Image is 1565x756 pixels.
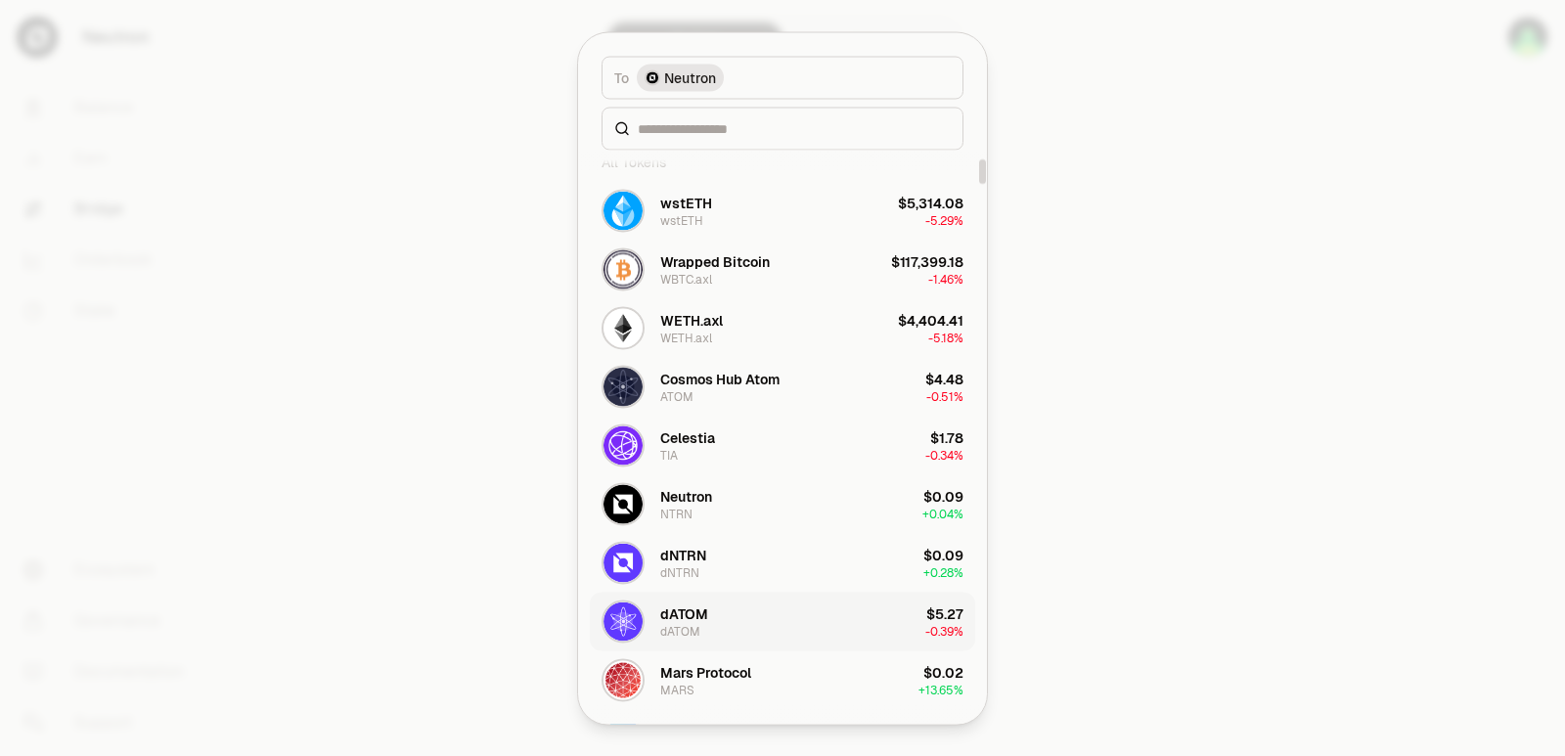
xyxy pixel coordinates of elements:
[660,662,751,682] div: Mars Protocol
[926,388,963,404] span: -0.51%
[604,601,643,641] img: dATOM Logo
[923,486,963,506] div: $0.09
[660,623,700,639] div: dATOM
[660,486,712,506] div: Neutron
[660,427,715,447] div: Celestia
[614,67,629,87] span: To
[660,506,693,521] div: NTRN
[660,682,694,697] div: MARS
[664,67,716,87] span: Neutron
[891,251,963,271] div: $117,399.18
[660,564,699,580] div: dNTRN
[604,249,643,289] img: WBTC.axl Logo
[645,69,660,85] img: Neutron Logo
[925,369,963,388] div: $4.48
[926,603,963,623] div: $5.27
[590,240,975,298] button: WBTC.axl LogoWrapped BitcoinWBTC.axl$117,399.18-1.46%
[926,721,963,740] div: $0.01
[922,506,963,521] span: + 0.04%
[660,330,712,345] div: WETH.axl
[590,142,975,181] div: All Tokens
[604,543,643,582] img: dNTRN Logo
[930,427,963,447] div: $1.78
[660,310,723,330] div: WETH.axl
[660,251,770,271] div: Wrapped Bitcoin
[590,357,975,416] button: ATOM LogoCosmos Hub AtomATOM$4.48-0.51%
[660,271,712,287] div: WBTC.axl
[590,592,975,650] button: dATOM LogodATOMdATOM$5.27-0.39%
[590,298,975,357] button: WETH.axl LogoWETH.axlWETH.axl$4,404.41-5.18%
[590,181,975,240] button: wstETH LogowstETHwstETH$5,314.08-5.29%
[590,650,975,709] button: MARS LogoMars ProtocolMARS$0.02+13.65%
[604,660,643,699] img: MARS Logo
[660,545,706,564] div: dNTRN
[660,212,703,228] div: wstETH
[660,603,708,623] div: dATOM
[925,447,963,463] span: -0.34%
[590,533,975,592] button: dNTRN LogodNTRNdNTRN$0.09+0.28%
[604,425,643,465] img: TIA Logo
[604,367,643,406] img: ATOM Logo
[923,564,963,580] span: + 0.28%
[660,369,780,388] div: Cosmos Hub Atom
[660,447,678,463] div: TIA
[604,308,643,347] img: WETH.axl Logo
[928,271,963,287] span: -1.46%
[590,474,975,533] button: NTRN LogoNeutronNTRN$0.09+0.04%
[604,191,643,230] img: wstETH Logo
[602,56,963,99] button: ToNeutron LogoNeutron
[898,193,963,212] div: $5,314.08
[928,330,963,345] span: -5.18%
[660,388,693,404] div: ATOM
[923,545,963,564] div: $0.09
[590,416,975,474] button: TIA LogoCelestiaTIA$1.78-0.34%
[923,662,963,682] div: $0.02
[660,193,712,212] div: wstETH
[925,623,963,639] span: -0.39%
[660,721,764,740] div: Astroport token
[925,212,963,228] span: -5.29%
[898,310,963,330] div: $4,404.41
[604,484,643,523] img: NTRN Logo
[918,682,963,697] span: + 13.65%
